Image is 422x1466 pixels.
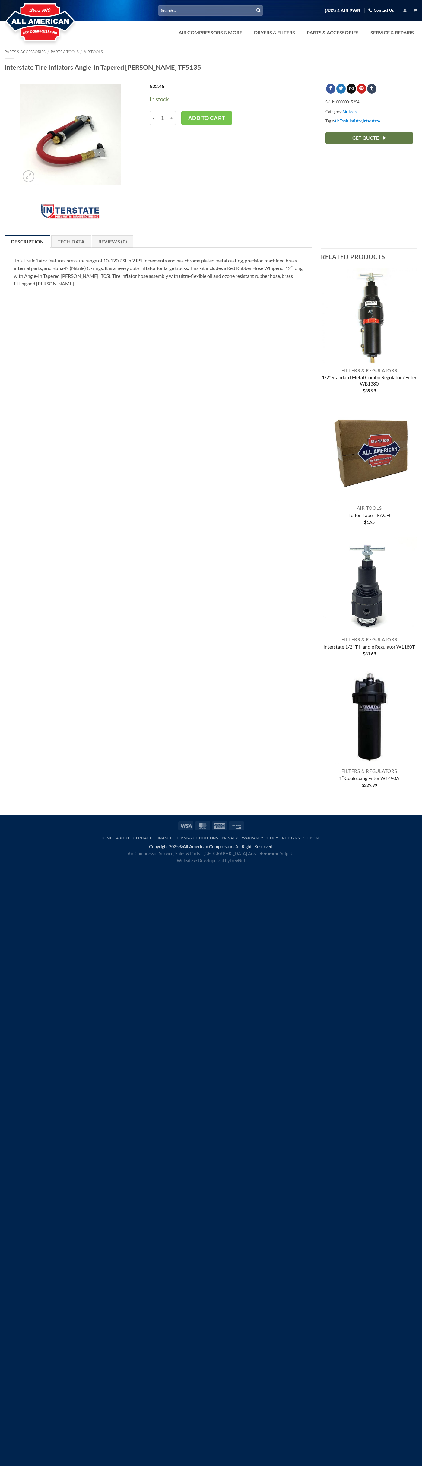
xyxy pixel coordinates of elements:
h3: Related products [321,249,417,265]
a: Share on Facebook [326,84,335,94]
a: Dryers & Filters [250,27,299,39]
a: Tech Data [51,235,91,248]
button: Submit [254,6,263,15]
bdi: 89.99 [363,388,376,393]
div: Copyright 2025 © All Rights Reserved. [5,843,417,864]
a: Reviews (0) [92,235,134,248]
a: Description [5,235,50,248]
a: Zoom [23,170,34,182]
span: / [47,49,49,54]
a: ★★★★★ Yelp Us [259,851,294,856]
img: 1/2" T Handle Regulator W1180T [321,537,417,633]
a: View cart [414,7,417,14]
a: Air Tools [342,109,357,114]
div: Payment icons [177,820,245,830]
img: Interstate Tire Inflators Angle-in Tapered Chuck TF5135 [20,84,121,185]
a: Air Compressors & More [175,27,246,39]
a: Email to a Friend [347,84,356,94]
a: Privacy [222,836,238,840]
a: Air Tools [84,49,103,54]
a: (833) 4 AIR PWR [325,5,360,16]
a: Terms & Conditions [176,836,218,840]
a: Home [100,836,112,840]
nav: Breadcrumb [5,50,417,54]
span: 100000015254 [334,100,359,104]
bdi: 1.95 [364,520,375,525]
a: Share on Tumblr [367,84,376,94]
a: Finance [155,836,172,840]
a: Contact [133,836,151,840]
a: Contact Us [368,6,394,15]
input: Search… [158,5,263,15]
a: Warranty Policy [242,836,278,840]
p: Filters & Regulators [321,637,417,642]
span: $ [363,388,365,393]
p: Filters & Regulators [321,768,417,774]
a: Shipping [303,836,322,840]
span: Air Compressor Service, Sales & Parts - [GEOGRAPHIC_DATA] Area | Website & Development by [128,851,294,863]
strong: All American Compressors. [183,844,235,849]
a: Parts & Tools [51,49,79,54]
input: Increase quantity of Interstate Tire Inflators Angle-in Tapered Chuck TF5135 [168,111,176,125]
p: Filters & Regulators [321,368,417,373]
a: Parts & Accessories [5,49,46,54]
p: In stock [150,95,307,104]
a: Air Tools [334,119,349,123]
span: $ [363,651,365,656]
input: Product quantity [157,111,168,125]
a: 1/2″ Standard Metal Combo Regulator / Filter WB1380 [321,374,417,388]
a: 1″ Coalescing Filter W1490A [339,775,399,782]
span: Tags: , , [325,116,413,125]
span: $ [364,520,366,525]
a: Get Quote [325,132,413,144]
span: Category: [325,107,413,116]
img: Coalescing Filter 1 in 1490A [321,668,417,765]
a: Inflator [350,119,362,123]
a: TrevNet [230,858,245,863]
a: Share on Twitter [336,84,346,94]
img: 1/2" Standard Metal Combo Regulator / Filter WB1380T [321,268,417,364]
a: Returns [282,836,300,840]
span: $ [150,83,152,89]
h1: Interstate Tire Inflators Angle-in Tapered [PERSON_NAME] TF5135 [5,63,417,71]
a: Pin on Pinterest [357,84,366,94]
a: Service & Repairs [367,27,417,39]
span: SKU: [325,97,413,106]
img: Placeholder [321,405,417,502]
bdi: 81.69 [363,651,376,656]
span: / [80,49,82,54]
input: Reduce quantity of Interstate Tire Inflators Angle-in Tapered Chuck TF5135 [150,111,157,125]
p: Air Tools [321,505,417,511]
a: Interstate 1/2″ T Handle Regulator W1180T [323,644,415,651]
p: This tire inflator features pressure range of 10-120 PSI in 2 PSI increments and has chrome plate... [14,257,303,287]
a: Teflon Tape – EACH [348,512,390,519]
bdi: 329.99 [362,783,377,788]
span: Get Quote [352,134,379,142]
a: About [116,836,130,840]
button: Add to cart [181,111,232,125]
span: $ [362,783,364,788]
a: Parts & Accessories [303,27,362,39]
bdi: 22.45 [150,83,164,89]
a: Interstate [363,119,380,123]
a: Login [403,7,407,14]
